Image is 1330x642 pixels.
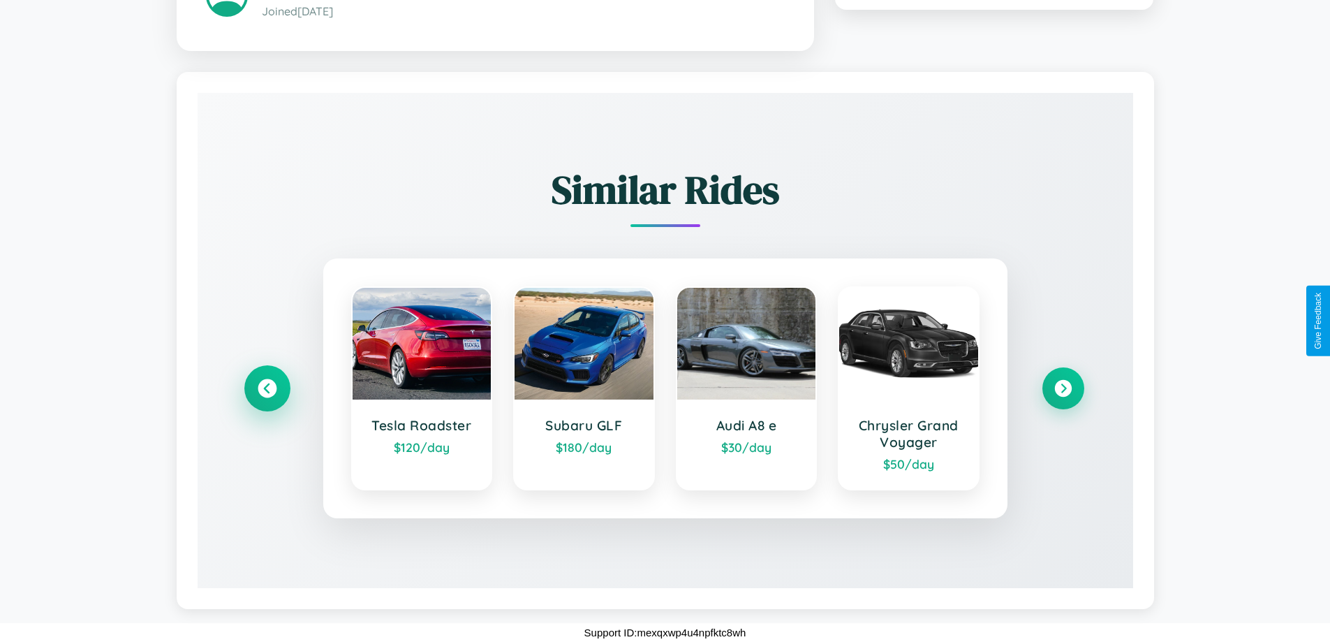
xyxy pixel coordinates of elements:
[691,417,802,434] h3: Audi A8 e
[691,439,802,455] div: $ 30 /day
[513,286,655,490] a: Subaru GLF$180/day
[529,439,640,455] div: $ 180 /day
[246,163,1084,217] h2: Similar Rides
[838,286,980,490] a: Chrysler Grand Voyager$50/day
[1313,293,1323,349] div: Give Feedback
[584,623,746,642] p: Support ID: mexqxwp4u4npfktc8wh
[367,417,478,434] h3: Tesla Roadster
[529,417,640,434] h3: Subaru GLF
[853,417,964,451] h3: Chrysler Grand Voyager
[262,1,785,22] p: Joined [DATE]
[351,286,493,490] a: Tesla Roadster$120/day
[853,456,964,472] div: $ 50 /day
[367,439,478,455] div: $ 120 /day
[676,286,818,490] a: Audi A8 e$30/day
